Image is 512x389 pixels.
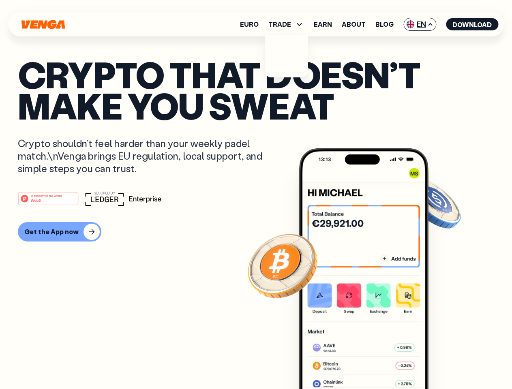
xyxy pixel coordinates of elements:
p: Crypto shouldn’t feel harder than your weekly padel match.\nVenga brings EU regulation, local sup... [18,137,274,175]
span: TRADE [268,21,291,28]
img: flag-uk [406,20,414,28]
button: Get the App now [18,222,101,242]
div: Get the App now [24,228,79,236]
a: Blog [375,21,394,28]
button: Download [446,18,498,30]
img: Bitcoin [246,229,319,302]
a: #1 PRODUCT OF THE MONTHWeb3 [18,197,79,207]
a: Euro [240,21,259,28]
a: Earn [314,21,332,28]
img: USDC coin [404,174,463,233]
span: TRADE [268,19,304,29]
span: EN [403,18,436,31]
tspan: #1 PRODUCT OF THE MONTH [31,194,62,197]
a: About [342,21,366,28]
tspan: Web3 [31,198,41,202]
p: Crypto that doesn’t make you sweat [18,59,494,121]
svg: Home [20,20,66,29]
a: Get the App now [18,222,494,242]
